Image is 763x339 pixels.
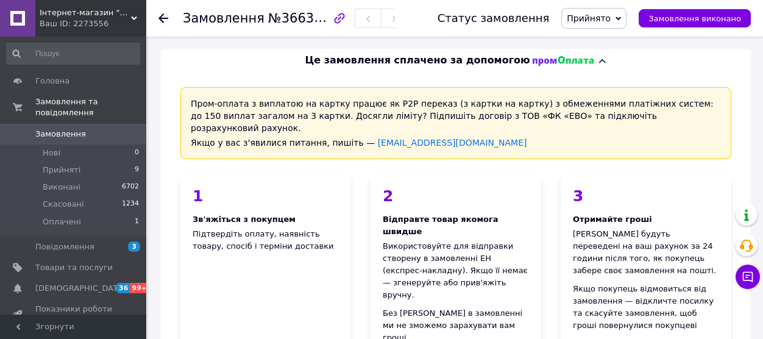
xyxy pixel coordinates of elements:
[193,188,339,204] div: 1
[573,283,719,332] div: Якщо покупець відмовиться від замовлення — відкличте посилку та скасуйте замовлення, щоб гроші по...
[383,240,529,301] div: Використовуйте для відправки створену в замовленні ЕН (експрес-накладну). Якщо її немає — згенеру...
[40,18,146,29] div: Ваш ID: 2273556
[35,241,94,252] span: Повідомлення
[180,87,731,159] div: Пром-оплата з виплатою на картку працює як P2P переказ (з картки на картку) з обмеженнями платіжн...
[648,14,741,23] span: Замовлення виконано
[122,199,139,210] span: 1234
[35,283,126,294] span: [DEMOGRAPHIC_DATA]
[378,138,527,148] a: [EMAIL_ADDRESS][DOMAIN_NAME]
[122,182,139,193] span: 6702
[383,215,499,236] span: Відправте товар якомога швидше
[573,228,719,277] div: [PERSON_NAME] будуть переведені на ваш рахунок за 24 години після того, як покупець забере своє з...
[6,43,140,65] input: Пошук
[135,165,139,176] span: 9
[135,216,139,227] span: 1
[573,215,652,224] span: Отримайте гроші
[35,262,113,273] span: Товари та послуги
[268,10,355,26] span: №366324998
[116,283,130,293] span: 36
[736,265,760,289] button: Чат з покупцем
[438,12,550,24] div: Статус замовлення
[639,9,751,27] button: Замовлення виконано
[130,283,150,293] span: 99+
[158,12,168,24] div: Повернутися назад
[383,188,529,204] div: 2
[43,165,80,176] span: Прийняті
[43,199,84,210] span: Скасовані
[35,96,146,118] span: Замовлення та повідомлення
[193,215,296,224] span: Зв'яжіться з покупцем
[35,129,86,140] span: Замовлення
[43,182,80,193] span: Виконані
[567,13,611,23] span: Прийнято
[40,7,131,18] span: Інтернет-магазин "Steel Fish"
[191,137,721,149] div: Якщо у вас з'явилися питання, пишіть —
[135,148,139,159] span: 0
[35,76,69,87] span: Головна
[35,304,113,326] span: Показники роботи компанії
[573,188,719,204] div: 3
[305,54,530,68] span: Це замовлення сплачено за допомогою
[43,216,81,227] span: Оплачені
[183,11,264,26] span: Замовлення
[43,148,60,159] span: Нові
[128,241,140,252] span: 3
